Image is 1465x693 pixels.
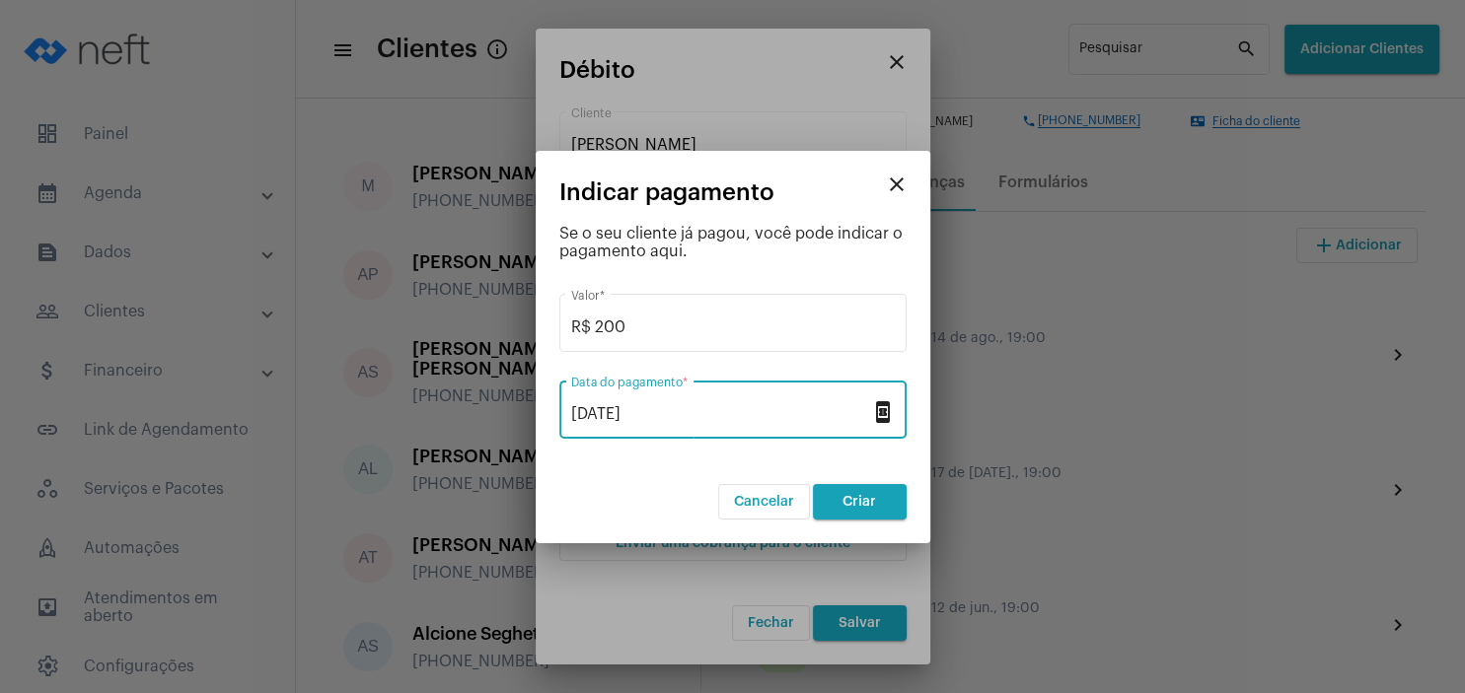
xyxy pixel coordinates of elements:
[571,318,895,336] input: Valor
[842,495,876,509] span: Criar
[559,225,907,260] div: Se o seu cliente já pagou, você pode indicar o pagamento aqui.
[885,173,909,196] mat-icon: close
[871,399,895,423] mat-icon: book_online
[718,484,810,520] button: Cancelar
[734,495,794,509] span: Cancelar
[813,484,907,520] button: Criar
[559,179,774,205] span: Indicar pagamento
